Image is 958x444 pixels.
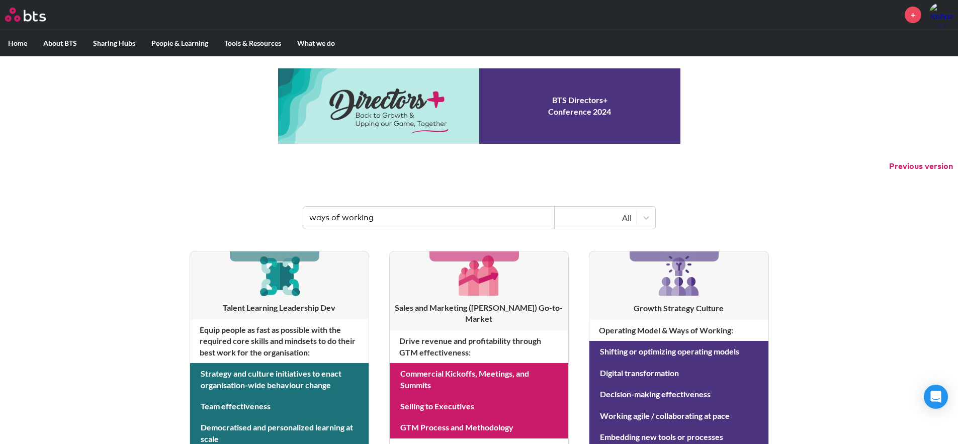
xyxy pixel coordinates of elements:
[655,251,703,300] img: [object Object]
[929,3,953,27] img: Joshua Shadrick
[560,212,632,223] div: All
[35,30,85,56] label: About BTS
[390,330,568,363] h4: Drive revenue and profitability through GTM effectiveness :
[303,207,555,229] input: Find contents, pages and demos...
[5,8,64,22] a: Go home
[390,302,568,325] h3: Sales and Marketing ([PERSON_NAME]) Go-to-Market
[85,30,143,56] label: Sharing Hubs
[589,303,768,314] h3: Growth Strategy Culture
[255,251,303,299] img: [object Object]
[190,302,369,313] h3: Talent Learning Leadership Dev
[455,251,503,299] img: [object Object]
[278,68,680,144] a: Conference 2024
[289,30,343,56] label: What we do
[889,161,953,172] button: Previous version
[905,7,921,23] a: +
[924,385,948,409] div: Open Intercom Messenger
[589,320,768,341] h4: Operating Model & Ways of Working :
[143,30,216,56] label: People & Learning
[190,319,369,363] h4: Equip people as fast as possible with the required core skills and mindsets to do their best work...
[216,30,289,56] label: Tools & Resources
[929,3,953,27] a: Profile
[5,8,46,22] img: BTS Logo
